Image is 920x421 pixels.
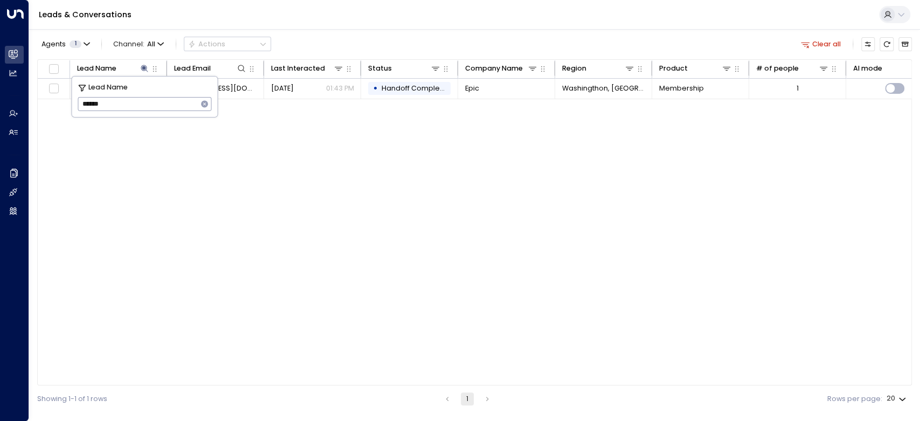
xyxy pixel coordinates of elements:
[381,84,451,93] span: Handoff Completed
[797,84,799,93] div: 1
[756,63,799,74] div: # of people
[37,394,107,404] div: Showing 1-1 of 1 rows
[70,40,81,48] span: 1
[77,63,116,74] div: Lead Name
[461,392,474,405] button: page 1
[440,392,494,405] nav: pagination navigation
[827,394,882,404] label: Rows per page:
[659,84,704,93] span: Membership
[368,63,441,74] div: Status
[887,391,908,406] div: 20
[47,82,60,95] span: Toggle select row
[147,40,155,48] span: All
[271,63,325,74] div: Last Interacted
[797,37,845,51] button: Clear all
[184,37,271,51] div: Button group with a nested menu
[271,63,344,74] div: Last Interacted
[37,37,93,51] button: Agents1
[562,84,645,93] span: Washingthon, DC
[188,40,225,49] div: Actions
[756,63,829,74] div: # of people
[659,63,732,74] div: Product
[109,37,168,51] span: Channel:
[184,37,271,51] button: Actions
[47,63,60,75] span: Toggle select all
[174,63,247,74] div: Lead Email
[898,37,912,51] button: Archived Leads
[465,84,479,93] span: Epic
[465,63,538,74] div: Company Name
[659,63,688,74] div: Product
[41,41,66,48] span: Agents
[271,84,294,93] span: Oct 10, 2025
[39,9,132,20] a: Leads & Conversations
[88,82,128,93] span: Lead Name
[77,63,150,74] div: Lead Name
[880,37,893,51] span: Refresh
[562,63,635,74] div: Region
[174,63,211,74] div: Lead Email
[861,37,875,51] button: Customize
[562,63,586,74] div: Region
[368,63,392,74] div: Status
[109,37,168,51] button: Channel:All
[373,80,378,97] div: •
[465,63,523,74] div: Company Name
[326,84,354,93] p: 01:43 PM
[853,63,882,74] div: AI mode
